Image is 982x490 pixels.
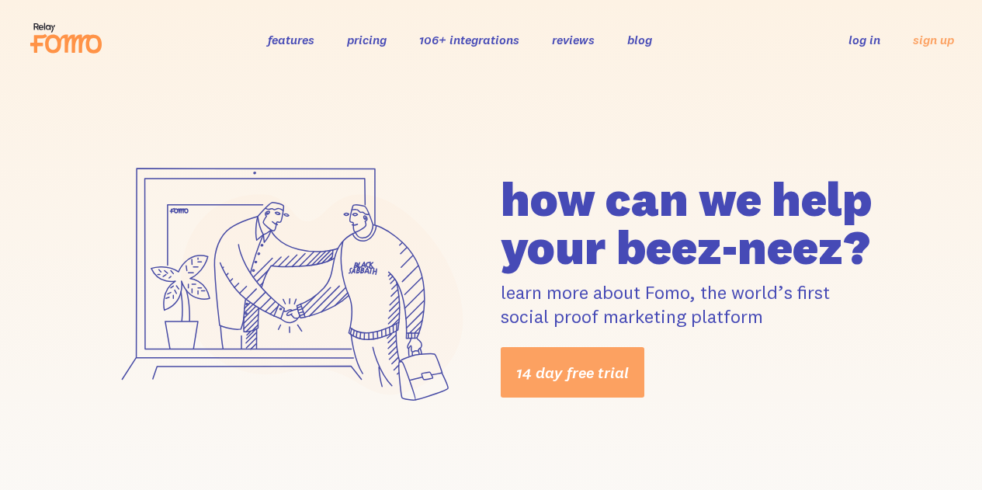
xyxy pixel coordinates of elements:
a: features [268,32,314,47]
a: blog [627,32,652,47]
a: 106+ integrations [419,32,519,47]
h1: how can we help your beez-neez? [501,175,880,271]
a: pricing [347,32,387,47]
a: 14 day free trial [501,347,644,398]
a: reviews [552,32,595,47]
a: log in [848,32,880,47]
p: learn more about Fomo, the world’s first social proof marketing platform [501,280,880,328]
a: sign up [913,32,954,48]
